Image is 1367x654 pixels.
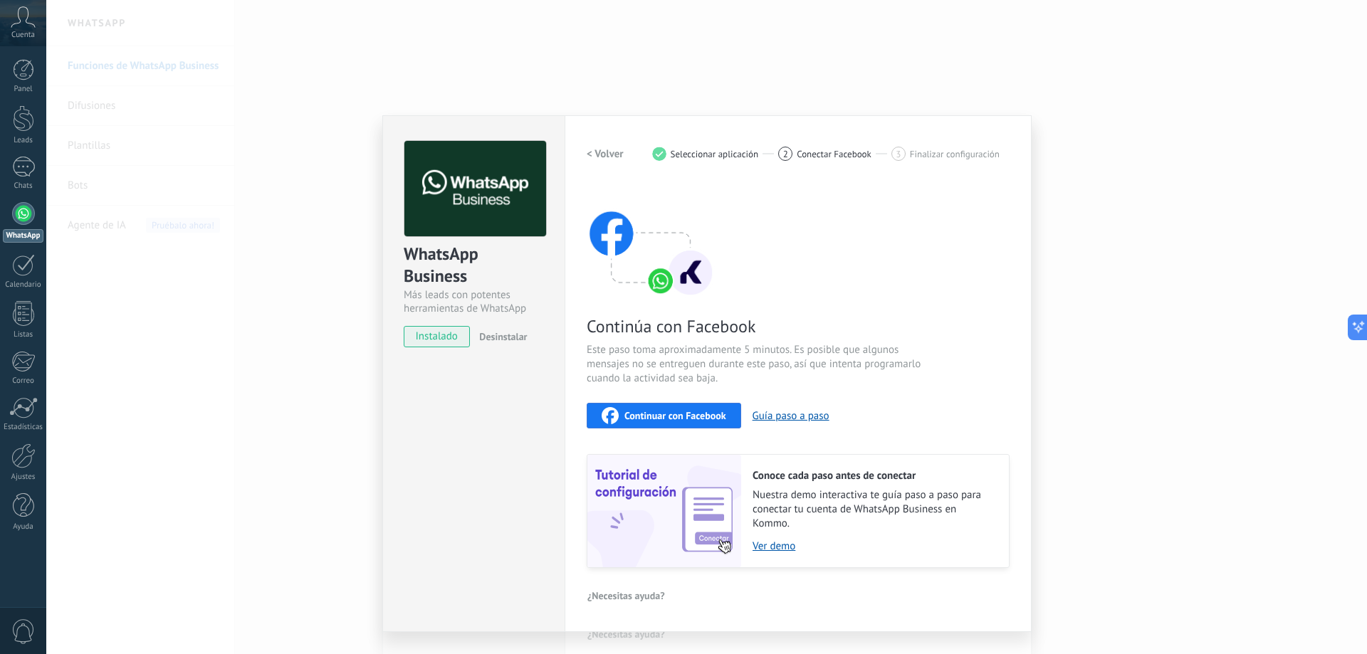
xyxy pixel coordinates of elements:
span: Nuestra demo interactiva te guía paso a paso para conectar tu cuenta de WhatsApp Business en Kommo. [753,488,995,531]
span: 2 [783,148,788,160]
span: Desinstalar [479,330,527,343]
div: Ajustes [3,473,44,482]
div: Listas [3,330,44,339]
span: instalado [404,326,469,347]
span: ¿Necesitas ayuda? [587,591,665,601]
span: Continuar con Facebook [624,411,726,421]
button: Continuar con Facebook [587,403,741,428]
img: logo_main.png [404,141,546,237]
span: Este paso toma aproximadamente 5 minutos. Es posible que algunos mensajes no se entreguen durante... [587,343,926,386]
div: WhatsApp [3,229,43,243]
span: Continúa con Facebook [587,315,926,337]
span: 3 [896,148,901,160]
span: Seleccionar aplicación [671,149,759,159]
div: Más leads con potentes herramientas de WhatsApp [404,288,544,315]
span: Finalizar configuración [910,149,1000,159]
div: Ayuda [3,522,44,532]
img: connect with facebook [587,184,715,297]
button: ¿Necesitas ayuda? [587,585,666,606]
h2: Conoce cada paso antes de conectar [753,469,995,482]
div: Estadísticas [3,423,44,432]
div: Correo [3,376,44,386]
div: Chats [3,181,44,191]
a: Ver demo [753,539,995,553]
div: Calendario [3,280,44,290]
button: < Volver [587,141,624,167]
div: Leads [3,136,44,145]
h2: < Volver [587,147,624,161]
div: Panel [3,85,44,94]
div: WhatsApp Business [404,243,544,288]
span: Conectar Facebook [797,149,871,159]
button: Guía paso a paso [753,409,829,423]
button: Desinstalar [473,326,527,347]
span: Cuenta [11,31,35,40]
